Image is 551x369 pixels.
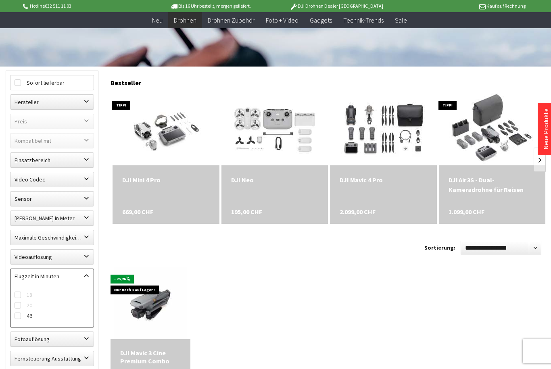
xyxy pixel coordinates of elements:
label: Sortierung: [424,241,455,254]
span: Technik-Trends [343,16,384,24]
a: Neue Produkte [542,108,550,150]
a: Gadgets [304,12,338,29]
label: 46 [15,311,90,321]
img: DJI Neo [232,93,317,165]
div: DJI Neo [231,175,318,185]
label: Sensor [10,192,94,206]
a: Sale [389,12,413,29]
a: Drohnen Zubehör [202,12,260,29]
img: DJI Mavic 4 Pro [335,93,432,165]
label: Preis [10,114,94,129]
span: Foto + Video [266,16,298,24]
label: Maximale Geschwindigkeit in km/h [10,230,94,245]
div: DJI Mavic 3 Cine Premium Combo [120,349,181,365]
label: Einsatzbereich [10,153,94,167]
img: DJI Mavic 3 Cine Premium Combo [114,267,187,339]
label: Hersteller [10,95,94,109]
label: Sofort lieferbar [10,75,94,90]
a: DJI Mini 4 Pro 669,00 CHF [122,175,209,185]
span: 1.099,00 CHF [449,207,484,217]
div: DJI Mavic 4 Pro [340,175,427,185]
p: Bis 16 Uhr bestellt, morgen geliefert. [147,1,273,11]
label: Fotoauflösung [10,332,94,346]
label: Videoauflösung [10,250,94,264]
label: Video Codec [10,172,94,187]
a: Foto + Video [260,12,304,29]
p: DJI Drohnen Dealer [GEOGRAPHIC_DATA] [273,1,399,11]
label: Flugzeit in Minuten [10,269,94,284]
span: Drohnen Zubehör [208,16,255,24]
span: Neu [152,16,163,24]
label: Fernsteuerung Ausstattung [10,351,94,366]
img: DJI Air 3S - Dual-Kameradrohne für Reisen [449,93,535,165]
p: Hotline [21,1,147,11]
a: DJI Air 3S - Dual-Kameradrohne für Reisen 1.099,00 CHF [449,175,536,194]
span: 195,00 CHF [231,207,262,217]
label: 20 [15,300,90,311]
a: Technik-Trends [338,12,389,29]
span: 2.099,00 CHF [340,207,376,217]
a: DJI Mavic 4 Pro 2.099,00 CHF [340,175,427,185]
img: DJI Mini 4 Pro [121,93,211,165]
a: Neu [146,12,168,29]
span: Gadgets [310,16,332,24]
div: DJI Mini 4 Pro [122,175,209,185]
label: Maximale Flughöhe in Meter [10,211,94,225]
label: 18 [15,290,90,300]
a: 032 511 11 03 [45,3,71,9]
div: Bestseller [111,71,545,91]
span: Sale [395,16,407,24]
div: DJI Air 3S - Dual-Kameradrohne für Reisen [449,175,536,194]
a: DJI Neo 195,00 CHF [231,175,318,185]
a: Drohnen [168,12,202,29]
span: Drohnen [174,16,196,24]
span: 669,00 CHF [122,207,153,217]
a: DJI Mavic 3 Cine Premium Combo 3.975,00 CHF In den Warenkorb [120,349,181,365]
p: Kauf auf Rechnung [399,1,525,11]
label: Kompatibel mit [10,133,94,148]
